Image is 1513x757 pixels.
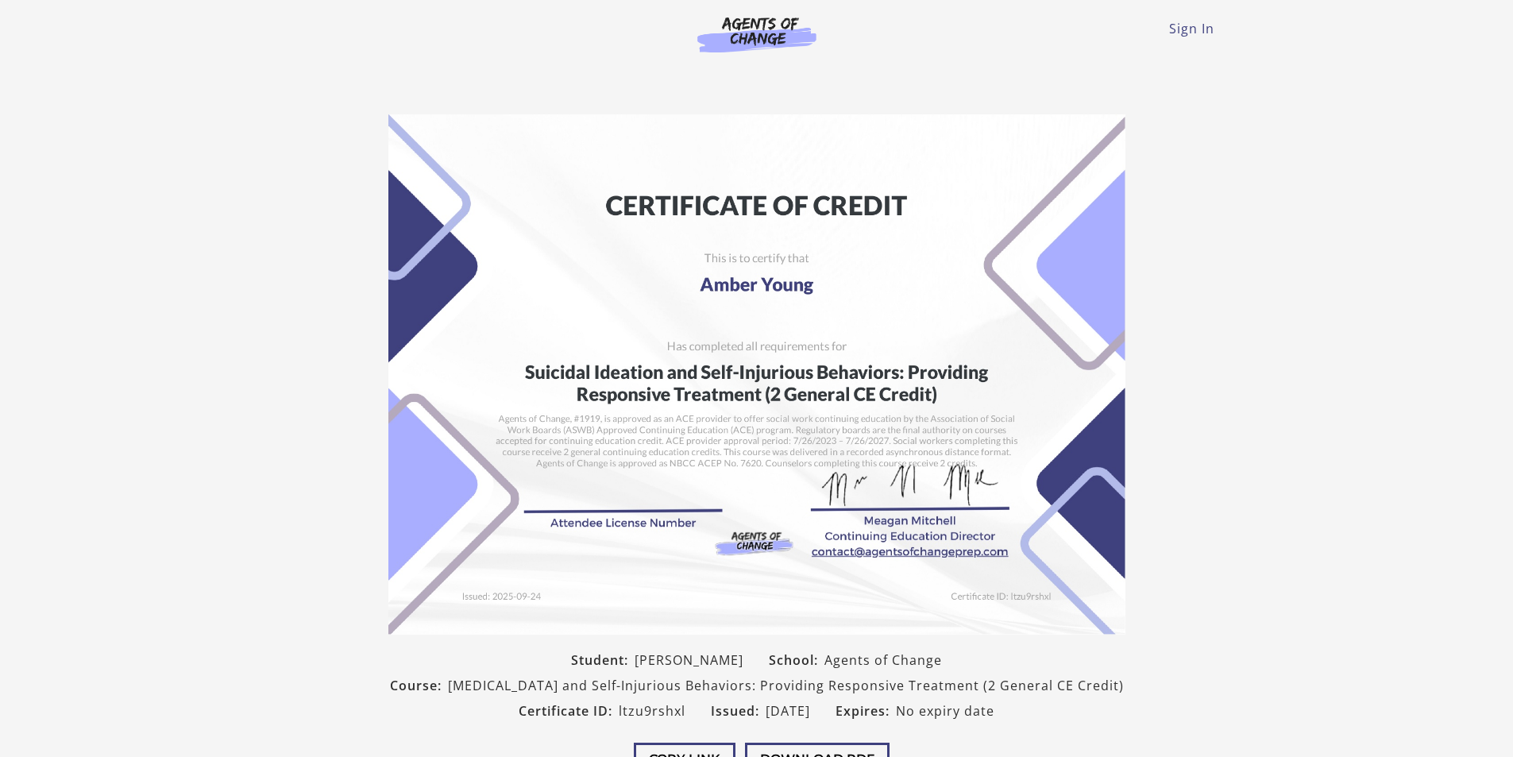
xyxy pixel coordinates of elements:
[1169,20,1214,37] a: Sign In
[711,701,766,720] span: Issued:
[571,651,635,670] span: Student:
[824,651,942,670] span: Agents of Change
[619,701,685,720] span: ltzu9rshxl
[635,651,743,670] span: [PERSON_NAME]
[519,701,619,720] span: Certificate ID:
[836,701,896,720] span: Expires:
[769,651,824,670] span: School:
[388,114,1125,635] img: Certificate
[448,676,1124,695] span: [MEDICAL_DATA] and Self-Injurious Behaviors: Providing Responsive Treatment (2 General CE Credit)
[681,16,833,52] img: Agents of Change Logo
[766,701,810,720] span: [DATE]
[390,676,448,695] span: Course:
[896,701,994,720] span: No expiry date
